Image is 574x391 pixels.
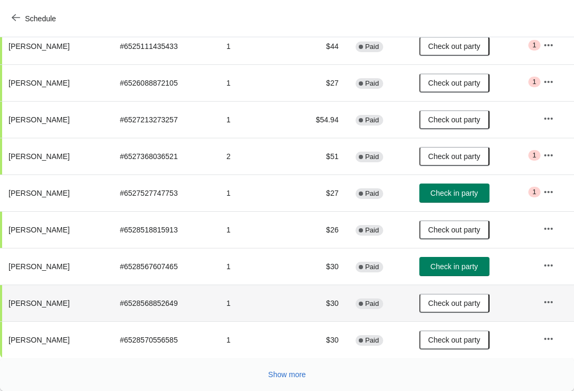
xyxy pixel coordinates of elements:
span: [PERSON_NAME] [9,115,70,124]
button: Check in party [419,257,489,276]
span: 1 [533,151,536,160]
span: Paid [365,300,379,308]
td: # 6528567607465 [111,248,218,285]
span: 1 [533,78,536,86]
td: 1 [218,174,290,211]
td: $51 [290,138,347,174]
span: [PERSON_NAME] [9,299,70,307]
td: $27 [290,64,347,101]
button: Show more [264,365,310,384]
span: Check out party [428,79,480,87]
span: 1 [533,41,536,49]
td: # 6528518815913 [111,211,218,248]
span: Show more [268,370,306,379]
td: $54.94 [290,101,347,138]
span: Check out party [428,299,480,307]
td: 1 [218,28,290,64]
td: # 6527527747753 [111,174,218,211]
td: $27 [290,174,347,211]
td: 1 [218,64,290,101]
td: $30 [290,248,347,285]
td: 1 [218,321,290,358]
td: $30 [290,285,347,321]
button: Check out party [419,147,489,166]
span: Check out party [428,115,480,124]
span: Paid [365,116,379,124]
span: Paid [365,263,379,271]
td: # 6528568852649 [111,285,218,321]
span: Check out party [428,226,480,234]
span: Paid [365,336,379,345]
button: Check out party [419,294,489,313]
span: Paid [365,79,379,88]
button: Check out party [419,330,489,350]
span: Check in party [430,262,478,271]
td: # 6527213273257 [111,101,218,138]
span: [PERSON_NAME] [9,152,70,161]
td: # 6526088872105 [111,64,218,101]
span: Check out party [428,42,480,51]
span: [PERSON_NAME] [9,42,70,51]
td: 1 [218,285,290,321]
span: Paid [365,43,379,51]
button: Schedule [5,9,64,28]
button: Check in party [419,184,489,203]
button: Check out party [419,220,489,239]
span: Check out party [428,336,480,344]
span: [PERSON_NAME] [9,336,70,344]
button: Check out party [419,37,489,56]
td: # 6525111435433 [111,28,218,64]
td: 1 [218,248,290,285]
td: 2 [218,138,290,174]
span: Paid [365,226,379,235]
button: Check out party [419,110,489,129]
span: Schedule [25,14,56,23]
span: [PERSON_NAME] [9,79,70,87]
span: [PERSON_NAME] [9,189,70,197]
td: 1 [218,211,290,248]
span: 1 [533,188,536,196]
span: [PERSON_NAME] [9,226,70,234]
span: Paid [365,153,379,161]
td: $30 [290,321,347,358]
button: Check out party [419,73,489,93]
td: 1 [218,101,290,138]
span: Check out party [428,152,480,161]
span: [PERSON_NAME] [9,262,70,271]
span: Paid [365,189,379,198]
td: $44 [290,28,347,64]
td: $26 [290,211,347,248]
td: # 6527368036521 [111,138,218,174]
td: # 6528570556585 [111,321,218,358]
span: Check in party [430,189,478,197]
